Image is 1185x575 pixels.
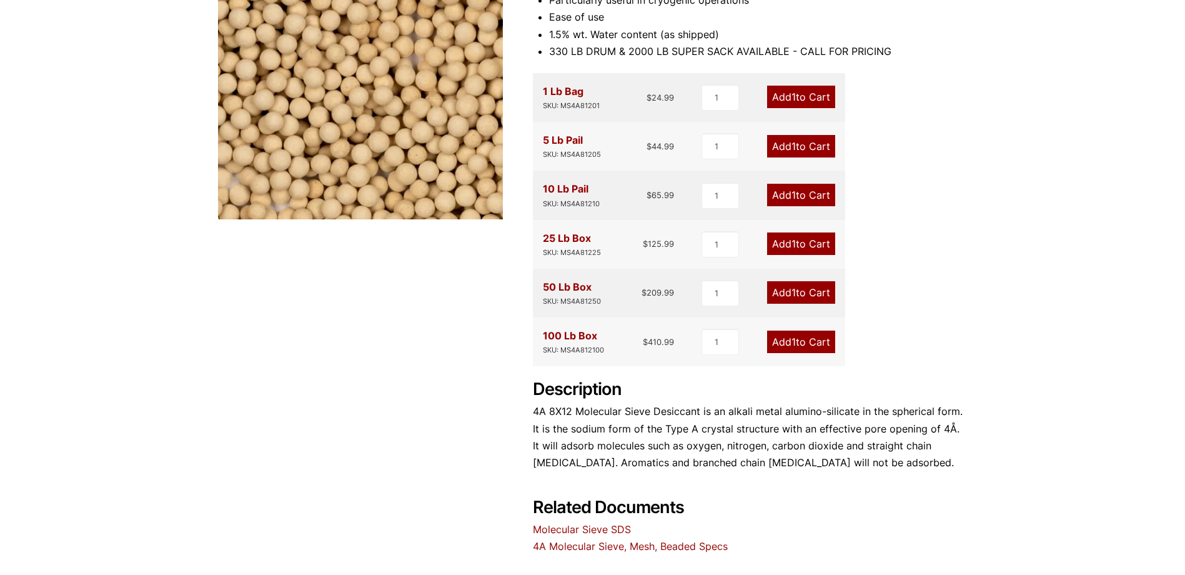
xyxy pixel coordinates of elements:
div: 1 Lb Bag [543,83,600,112]
span: $ [647,190,652,200]
li: Ease of use [549,9,968,26]
span: $ [642,287,647,297]
div: 25 Lb Box [543,230,601,259]
a: Molecular Sieve SDS [533,523,631,536]
bdi: 44.99 [647,141,674,151]
h2: Description [533,379,968,400]
div: 5 Lb Pail [543,132,601,161]
a: Add1to Cart [767,281,835,304]
span: $ [643,239,648,249]
a: 4A Molecular Sieve, Mesh, Beaded Specs [533,540,728,552]
span: 1 [791,140,796,152]
a: Add1to Cart [767,232,835,255]
bdi: 125.99 [643,239,674,249]
div: SKU: MS4A81205 [543,149,601,161]
div: SKU: MS4A81210 [543,198,600,210]
span: 1 [791,91,796,103]
span: $ [647,141,652,151]
div: SKU: MS4A81201 [543,100,600,112]
span: 1 [791,286,796,299]
bdi: 24.99 [647,92,674,102]
span: 1 [791,189,796,201]
div: SKU: MS4A812100 [543,344,604,356]
span: $ [643,337,648,347]
p: 4A 8X12 Molecular Sieve Desiccant is an alkali metal alumino-silicate in the spherical form. It i... [533,403,968,471]
div: SKU: MS4A81250 [543,296,601,307]
a: Add1to Cart [767,331,835,353]
bdi: 65.99 [647,190,674,200]
li: 1.5% wt. Water content (as shipped) [549,26,968,43]
a: Add1to Cart [767,86,835,108]
div: 10 Lb Pail [543,181,600,209]
a: Add1to Cart [767,135,835,157]
bdi: 410.99 [643,337,674,347]
div: SKU: MS4A81225 [543,247,601,259]
span: 1 [791,336,796,348]
a: Add1to Cart [767,184,835,206]
div: 100 Lb Box [543,327,604,356]
div: 50 Lb Box [543,279,601,307]
span: 1 [791,237,796,250]
li: 330 LB DRUM & 2000 LB SUPER SACK AVAILABLE - CALL FOR PRICING [549,43,968,60]
span: $ [647,92,652,102]
bdi: 209.99 [642,287,674,297]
